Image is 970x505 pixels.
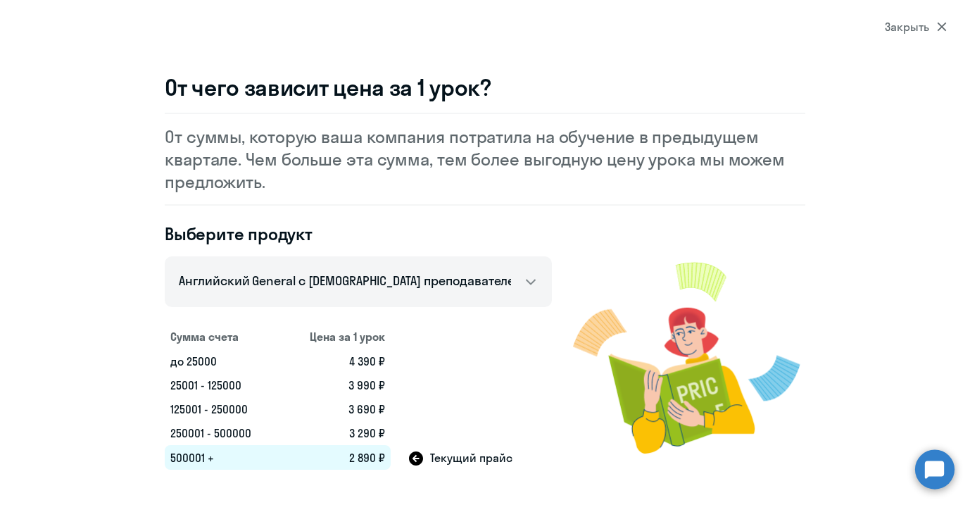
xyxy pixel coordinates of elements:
[282,445,391,470] td: 2 890 ₽
[165,445,282,470] td: 500001 +
[282,397,391,421] td: 3 690 ₽
[282,349,391,373] td: 4 390 ₽
[165,73,805,101] h3: От чего зависит цена за 1 урок?
[165,223,552,245] h4: Выберите продукт
[165,324,282,349] th: Сумма счета
[573,245,805,470] img: modal-image.png
[165,397,282,421] td: 125001 - 250000
[165,349,282,373] td: до 25000
[885,18,947,35] div: Закрыть
[282,324,391,349] th: Цена за 1 урок
[391,445,552,470] td: Текущий прайс
[165,373,282,397] td: 25001 - 125000
[282,421,391,445] td: 3 290 ₽
[165,125,805,193] p: От суммы, которую ваша компания потратила на обучение в предыдущем квартале. Чем больше эта сумма...
[165,421,282,445] td: 250001 - 500000
[282,373,391,397] td: 3 990 ₽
